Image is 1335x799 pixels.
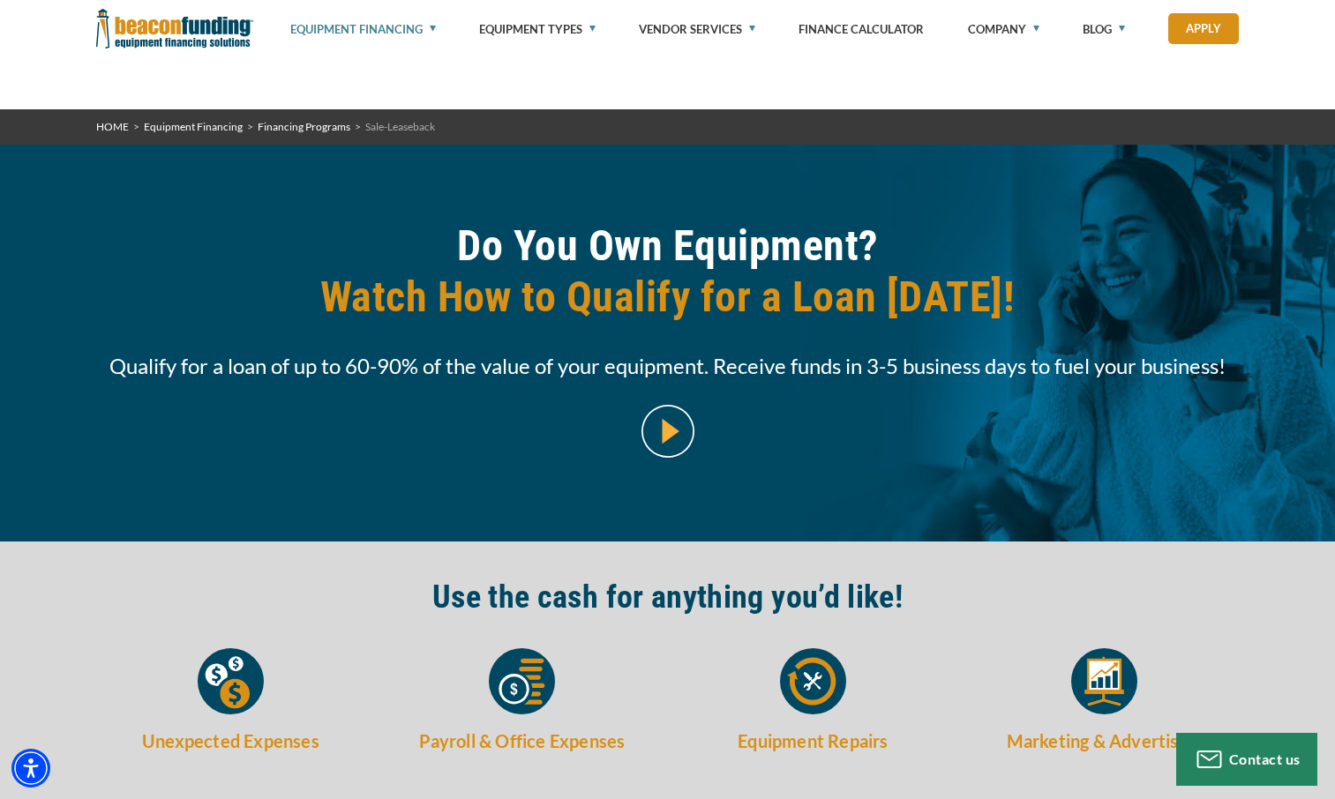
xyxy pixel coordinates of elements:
[1229,750,1301,767] span: Contact us
[144,120,243,133] a: Equipment Financing
[641,405,694,458] img: video modal pop-up play button
[679,728,949,754] h5: Equipment Repairs
[96,220,1240,336] h1: Do You Own Equipment?
[1176,733,1317,786] button: Contact us
[96,349,1240,383] span: Qualify for a loan of up to 60-90% of the value of your equipment. Receive funds in 3-5 business ...
[1071,648,1137,714] img: Marketing & Advertising
[11,749,50,788] div: Accessibility Menu
[780,648,846,714] img: Equipment Repairs
[1168,13,1239,44] a: Apply
[489,648,555,714] img: Payroll & Office Expenses
[387,728,657,754] h5: Payroll & Office Expenses
[258,120,350,133] a: Financing Programs
[365,120,435,133] span: Sale-Leaseback
[970,728,1240,754] h5: Marketing & Advertising
[96,728,366,754] h5: Unexpected Expenses
[96,120,129,133] a: HOME
[96,272,1240,323] span: Watch How to Qualify for a Loan [DATE]!
[96,577,1240,617] h2: Use the cash for anything you’d like!
[198,648,264,714] img: Unexpected Expenses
